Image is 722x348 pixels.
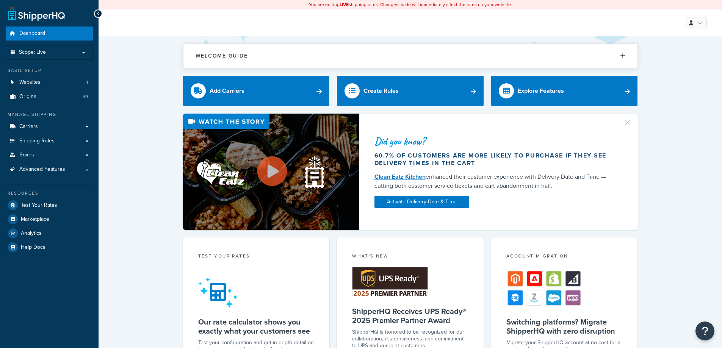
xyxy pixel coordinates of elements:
li: Origins [6,90,93,104]
a: Explore Features [491,76,638,106]
a: Add Carriers [183,76,330,106]
div: Did you know? [374,136,614,147]
a: Help Docs [6,240,93,254]
div: Test your rates [198,253,315,261]
a: Shipping Rules [6,134,93,148]
span: Analytics [21,230,42,237]
span: Dashboard [19,30,45,37]
h5: Our rate calculator shows you exactly what your customers see [198,317,315,336]
div: Manage Shipping [6,111,93,118]
a: Activate Delivery Date & Time [374,196,469,208]
li: Websites [6,75,93,89]
a: Carriers [6,120,93,134]
div: Account Migration [506,253,623,261]
a: Marketplace [6,212,93,226]
h5: ShipperHQ Receives UPS Ready® 2025 Premier Partner Award [352,307,468,325]
button: Open Resource Center [695,321,714,340]
li: Advanced Features [6,162,93,176]
img: Video thumbnail [183,114,359,230]
a: Origins49 [6,90,93,104]
div: Basic Setup [6,67,93,74]
a: Websites1 [6,75,93,89]
b: LIVE [340,1,349,8]
span: Marketplace [21,216,49,223]
a: Dashboard [6,27,93,41]
div: 60.7% of customers are more likely to purchase if they see delivery times in the cart [374,152,614,167]
span: 1 [86,79,88,86]
a: Clean Eatz Kitchen [374,172,426,181]
a: Boxes [6,148,93,162]
div: Resources [6,190,93,197]
span: Test Your Rates [21,202,57,209]
span: Websites [19,79,41,86]
span: Carriers [19,123,38,130]
span: Help Docs [21,244,45,251]
div: Create Rules [363,86,399,96]
a: Test Your Rates [6,198,93,212]
div: What's New [352,253,468,261]
div: Explore Features [518,86,564,96]
span: Scope: Live [19,49,46,56]
span: 49 [83,94,88,100]
a: Create Rules [337,76,484,106]
a: Analytics [6,226,93,240]
span: Boxes [19,152,34,158]
span: Advanced Features [19,166,65,173]
h5: Switching platforms? Migrate ShipperHQ with zero disruption [506,317,623,336]
span: Origins [19,94,36,100]
a: Advanced Features5 [6,162,93,176]
div: enhanced their customer experience with Delivery Date and Time — cutting both customer service ti... [374,172,614,190]
h2: Welcome Guide [196,53,248,59]
button: Welcome Guide [183,44,637,68]
div: Add Carriers [210,86,244,96]
span: 5 [85,166,88,173]
span: Shipping Rules [19,138,55,144]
